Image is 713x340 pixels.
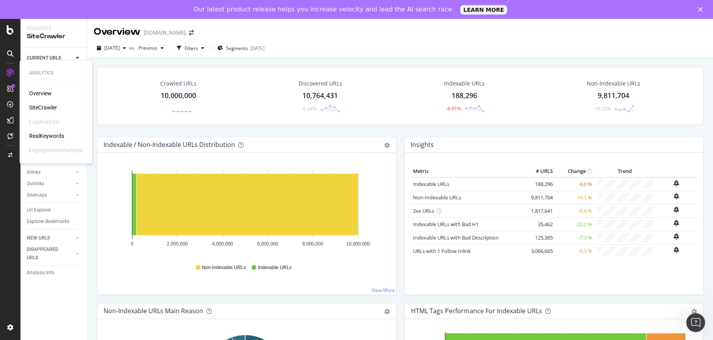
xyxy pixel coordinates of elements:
div: Analytics [27,25,81,32]
div: Analytics [29,70,83,76]
div: +0.12% [594,105,611,112]
text: 2,000,000 [167,241,188,247]
td: -7.3 % [555,231,594,244]
div: Close [698,7,706,12]
th: Metric [411,165,524,177]
a: Inlinks [27,168,74,177]
div: bell-plus [674,220,679,226]
a: CURRENT URLS [27,54,74,62]
span: Non-Indexable URLs [202,264,246,271]
td: 188,296 [523,177,555,191]
div: bell-plus [674,233,679,240]
svg: A chart. [104,165,387,257]
div: -6.01% [446,105,461,112]
div: bell-plus [674,247,679,253]
div: Indexable URLs [444,80,485,87]
a: Non-Indexable URLs [413,194,461,201]
td: 9,811,704 [523,191,555,204]
a: SiteCrawler [29,104,57,111]
text: 4,000,000 [212,241,233,247]
td: +0.1 % [555,191,594,204]
span: Indexable URLs [258,264,291,271]
span: Segments [226,45,248,52]
a: LEARN MORE [460,5,507,15]
td: -6.0 % [555,177,594,191]
a: View More [372,287,395,294]
div: gear [384,309,390,314]
text: 6,000,000 [257,241,278,247]
th: # URLS [523,165,555,177]
td: 35,462 [523,217,555,231]
span: Previous [135,45,157,51]
iframe: Intercom live chat [686,313,705,332]
a: Indexable URLs with Bad H1 [413,221,479,228]
a: Overview [29,89,52,97]
a: NEW URLS [27,234,74,242]
div: bell-plus [674,193,679,199]
a: Analysis Info [27,269,81,277]
th: Change [555,165,594,177]
div: Crawled URLs [160,80,196,87]
div: gear [384,143,390,148]
div: CURRENT URLS [27,54,61,62]
h4: Insights [411,139,434,150]
div: 10,764,431 [302,91,338,101]
div: arrow-right-arrow-left [189,30,194,35]
div: Filters [185,45,198,52]
a: Explorer Bookmarks [27,217,81,226]
span: 2025 Jul. 18th [104,45,120,51]
div: NEW URLS [27,234,50,242]
button: [DATE] [94,42,129,54]
text: 8,000,000 [302,241,324,247]
div: 10,000,000 [161,91,196,101]
div: Non-Indexable URLs [587,80,640,87]
td: -0.6 % [555,204,594,217]
div: Non-Indexable URLs Main Reason [104,307,203,315]
div: - [167,105,168,112]
a: Indexable URLs [413,180,449,188]
a: DISAPPEARED URLS [27,245,74,262]
td: 3,066,665 [523,244,555,258]
td: -0.3 % [555,244,594,258]
div: 9,811,704 [598,91,629,101]
div: Discovered URLs [298,80,342,87]
div: Inlinks [27,168,41,177]
a: Sitemaps [27,191,74,199]
div: Analysis Info [27,269,54,277]
div: Our latest product release helps you increase velocity and lead the AI search race. [193,6,454,13]
td: 1,817,641 [523,204,555,217]
div: bell-plus [674,206,679,213]
div: SiteCrawler [27,32,81,41]
div: HTML Tags Performance for Indexable URLs [411,307,542,315]
button: Segments[DATE] [214,42,268,54]
div: [DOMAIN_NAME] [144,29,186,37]
a: Indexable URLs with Bad Description [413,234,499,241]
div: Indexable / Non-Indexable URLs Distribution [104,141,235,149]
a: Outlinks [27,180,74,188]
div: LogAnalyzer [29,118,60,126]
div: [DATE] [250,45,265,52]
div: EngagementAnalytics [29,146,83,154]
a: URLs with 1 Follow Inlink [413,247,471,255]
th: Trend [594,165,656,177]
text: 0 [131,241,133,247]
div: 188,296 [452,91,477,101]
div: gear [691,309,697,314]
a: RealKeywords [29,132,64,140]
span: vs [129,45,135,51]
td: -22.2 % [555,217,594,231]
text: 10,000,000 [346,241,370,247]
button: Previous [135,42,167,54]
div: Sitemaps [27,191,47,199]
div: Outlinks [27,180,44,188]
div: DISAPPEARED URLS [27,245,67,262]
div: Url Explorer [27,206,51,214]
div: Explorer Bookmarks [27,217,69,226]
button: Filters [174,42,207,54]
